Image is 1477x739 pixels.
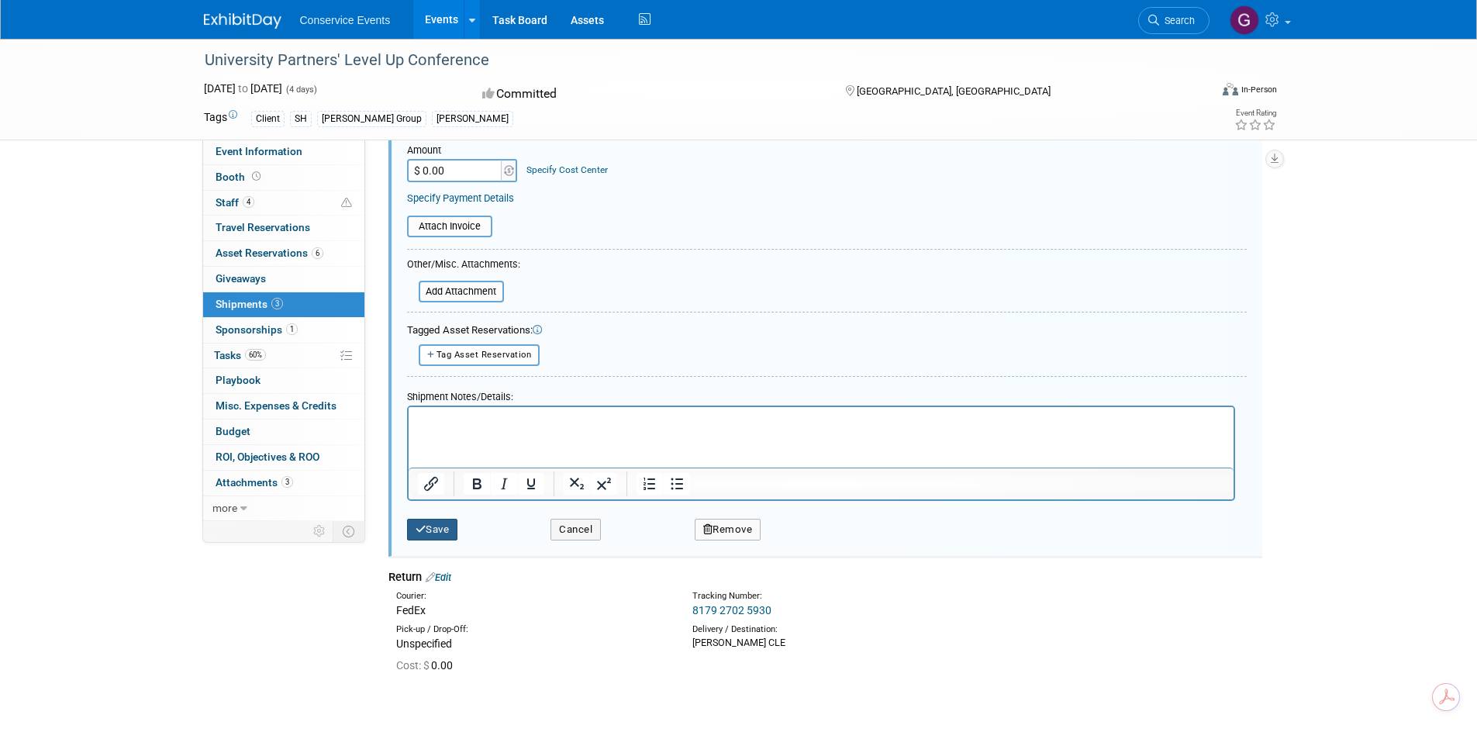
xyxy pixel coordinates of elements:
[312,247,323,259] span: 6
[204,13,281,29] img: ExhibitDay
[695,519,761,540] button: Remove
[216,221,310,233] span: Travel Reservations
[437,350,532,360] span: Tag Asset Reservation
[396,659,459,672] span: 0.00
[300,14,391,26] span: Conservice Events
[203,191,364,216] a: Staff4
[203,496,364,521] a: more
[203,216,364,240] a: Travel Reservations
[432,111,513,127] div: [PERSON_NAME]
[407,383,1235,406] div: Shipment Notes/Details:
[281,476,293,488] span: 3
[251,111,285,127] div: Client
[317,111,426,127] div: [PERSON_NAME] Group
[216,323,298,336] span: Sponsorships
[637,473,663,495] button: Numbered list
[271,298,283,309] span: 3
[203,344,364,368] a: Tasks60%
[216,425,250,437] span: Budget
[1118,81,1278,104] div: Event Format
[216,145,302,157] span: Event Information
[203,445,364,470] a: ROI, Objectives & ROO
[306,521,333,541] td: Personalize Event Tab Strip
[857,85,1051,97] span: [GEOGRAPHIC_DATA], [GEOGRAPHIC_DATA]
[216,298,283,310] span: Shipments
[341,196,352,210] span: Potential Scheduling Conflict -- at least one attendee is tagged in another overlapping event.
[203,241,364,266] a: Asset Reservations6
[396,623,669,636] div: Pick-up / Drop-Off:
[396,659,431,672] span: Cost: $
[216,247,323,259] span: Asset Reservations
[692,590,1040,603] div: Tracking Number:
[396,590,669,603] div: Courier:
[216,196,254,209] span: Staff
[216,171,264,183] span: Booth
[333,521,364,541] td: Toggle Event Tabs
[243,196,254,208] span: 4
[396,603,669,618] div: FedEx
[216,451,319,463] span: ROI, Objectives & ROO
[216,476,293,489] span: Attachments
[212,502,237,514] span: more
[214,349,266,361] span: Tasks
[203,471,364,496] a: Attachments3
[1223,83,1238,95] img: Format-Inperson.png
[236,82,250,95] span: to
[409,407,1234,468] iframe: Rich Text Area
[550,519,601,540] button: Cancel
[203,368,364,393] a: Playbook
[1159,15,1195,26] span: Search
[290,111,312,127] div: SH
[407,323,1247,338] div: Tagged Asset Reservations:
[1241,84,1277,95] div: In-Person
[203,318,364,343] a: Sponsorships1
[464,473,490,495] button: Bold
[1230,5,1259,35] img: Gayle Reese
[1234,109,1276,117] div: Event Rating
[426,572,451,583] a: Edit
[418,473,444,495] button: Insert/edit link
[478,81,820,108] div: Committed
[203,420,364,444] a: Budget
[216,399,336,412] span: Misc. Expenses & Credits
[692,623,965,636] div: Delivery / Destination:
[692,604,771,616] a: 8179 2702 5930
[216,272,266,285] span: Giveaways
[203,165,364,190] a: Booth
[664,473,690,495] button: Bullet list
[199,47,1186,74] div: University Partners' Level Up Conference
[204,109,237,127] td: Tags
[1138,7,1210,34] a: Search
[407,257,520,275] div: Other/Misc. Attachments:
[407,192,514,204] a: Specify Payment Details
[203,267,364,292] a: Giveaways
[245,349,266,361] span: 60%
[407,143,519,159] div: Amount
[396,637,452,650] span: Unspecified
[216,374,261,386] span: Playbook
[203,394,364,419] a: Misc. Expenses & Credits
[526,164,608,175] a: Specify Cost Center
[407,519,458,540] button: Save
[203,140,364,164] a: Event Information
[388,569,1262,585] div: Return
[518,473,544,495] button: Underline
[249,171,264,182] span: Booth not reserved yet
[285,85,317,95] span: (4 days)
[591,473,617,495] button: Superscript
[204,82,282,95] span: [DATE] [DATE]
[286,323,298,335] span: 1
[564,473,590,495] button: Subscript
[203,292,364,317] a: Shipments3
[692,636,965,650] div: [PERSON_NAME] CLE
[491,473,517,495] button: Italic
[419,344,540,365] button: Tag Asset Reservation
